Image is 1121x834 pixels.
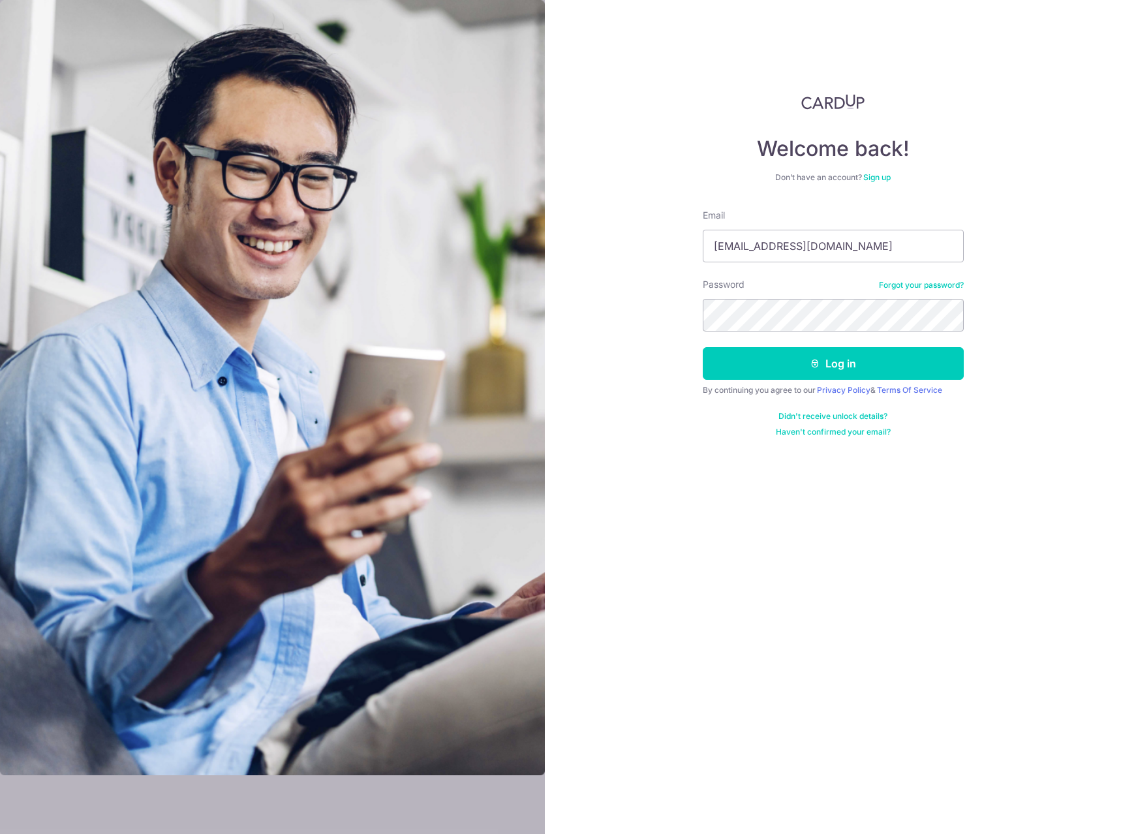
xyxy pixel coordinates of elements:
[703,230,964,262] input: Enter your Email
[703,347,964,380] button: Log in
[778,411,887,422] a: Didn't receive unlock details?
[703,172,964,183] div: Don’t have an account?
[703,136,964,162] h4: Welcome back!
[877,385,942,395] a: Terms Of Service
[879,280,964,290] a: Forgot your password?
[801,94,865,110] img: CardUp Logo
[703,385,964,395] div: By continuing you agree to our &
[703,278,745,291] label: Password
[776,427,891,437] a: Haven't confirmed your email?
[817,385,870,395] a: Privacy Policy
[863,172,891,182] a: Sign up
[703,209,725,222] label: Email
